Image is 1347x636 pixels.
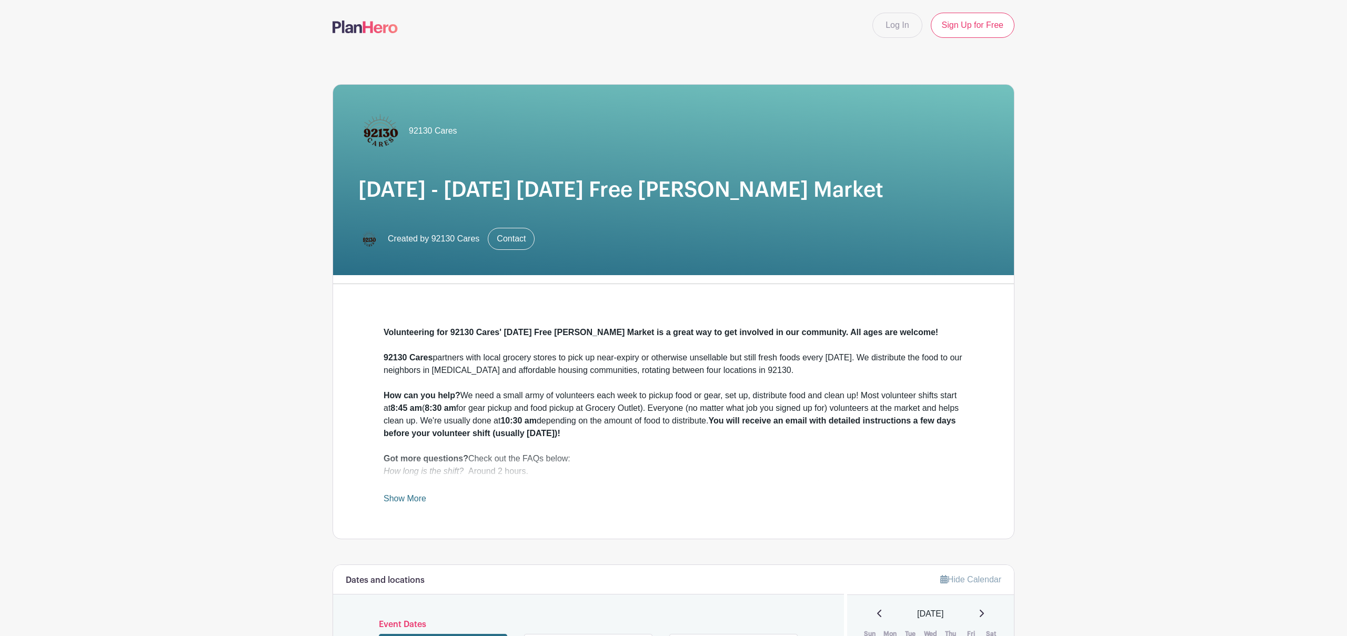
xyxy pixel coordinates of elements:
div: Check out the FAQs below: [384,452,963,465]
h1: [DATE] - [DATE] [DATE] Free [PERSON_NAME] Market [358,177,989,203]
a: Contact [488,228,535,250]
a: Log In [872,13,922,38]
span: Created by 92130 Cares [388,233,479,245]
img: 92130Cares_Logo_(1).png [358,110,400,152]
strong: Volunteering for 92130 Cares' [DATE] Free [PERSON_NAME] Market is a great way to get involved in ... [384,328,938,337]
strong: 10:30 am [500,416,537,425]
strong: 8:45 am [390,403,422,412]
div: partners with local grocery stores to pick up near-expiry or otherwise unsellable but still fresh... [384,351,963,377]
strong: You will receive an email with detailed instructions a few days before your volunteer shift (usua... [384,416,956,438]
strong: 8:30 am [425,403,456,412]
h6: Dates and locations [346,576,425,585]
strong: How can you help? [384,391,460,400]
span: 92130 Cares [409,125,457,137]
a: Sign Up for Free [931,13,1014,38]
strong: 92130 Cares [384,353,433,362]
img: Untitled-Artwork%20(4).png [358,228,379,249]
span: [DATE] [917,608,943,620]
a: Show More [384,494,426,507]
div: Around 2 hours. [384,465,963,478]
h6: Event Dates [377,620,800,630]
img: logo-507f7623f17ff9eddc593b1ce0a138ce2505c220e1c5a4e2b4648c50719b7d32.svg [333,21,398,33]
li: 8:45 am: Volunteer shifts to pickup food at the grocery store or set up onsite (8:30 a.m. for Gro... [392,478,963,490]
strong: Got more questions? [384,454,468,463]
em: How long is the shift? [384,467,464,476]
a: Hide Calendar [940,575,1001,584]
div: We need a small army of volunteers each week to pickup food or gear, set up, distribute food and ... [384,389,963,440]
